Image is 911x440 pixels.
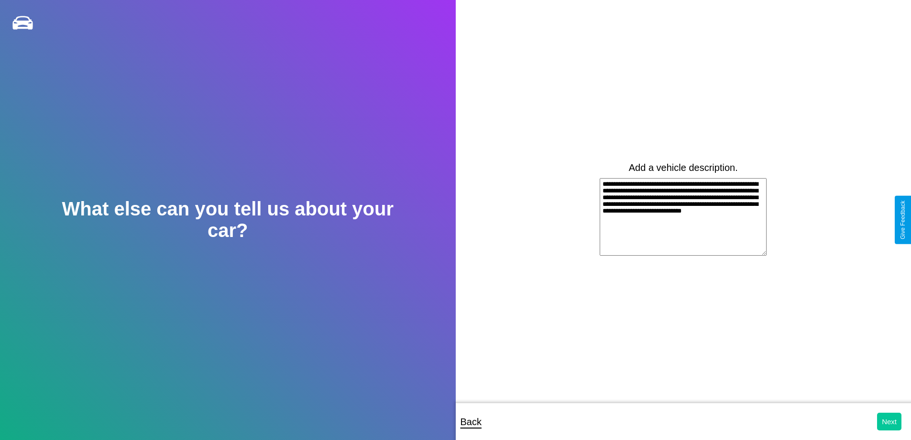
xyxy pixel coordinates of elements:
[900,201,906,239] div: Give Feedback
[629,162,738,173] label: Add a vehicle description.
[45,198,410,241] h2: What else can you tell us about your car?
[461,413,482,430] p: Back
[877,413,901,430] button: Next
